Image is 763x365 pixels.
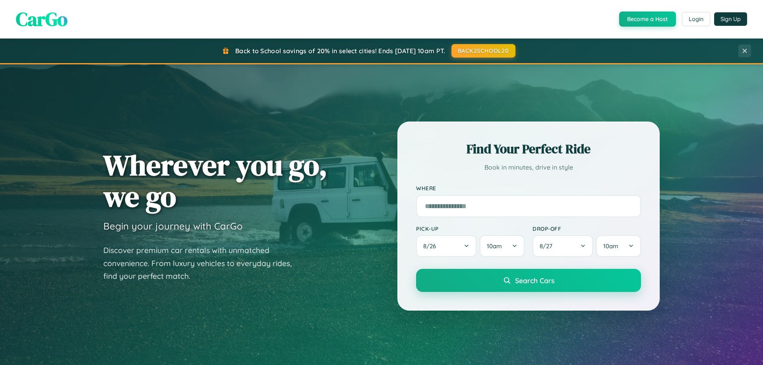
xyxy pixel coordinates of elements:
span: 8 / 27 [540,242,556,250]
h1: Wherever you go, we go [103,149,327,212]
button: 10am [480,235,525,257]
span: 10am [487,242,502,250]
button: Sign Up [714,12,747,26]
span: Back to School savings of 20% in select cities! Ends [DATE] 10am PT. [235,47,445,55]
span: 8 / 26 [423,242,440,250]
label: Pick-up [416,225,525,232]
button: 8/26 [416,235,476,257]
span: CarGo [16,6,68,32]
label: Where [416,185,641,192]
span: Search Cars [515,276,554,285]
p: Discover premium car rentals with unmatched convenience. From luxury vehicles to everyday rides, ... [103,244,302,283]
button: 10am [596,235,641,257]
h2: Find Your Perfect Ride [416,140,641,158]
span: 10am [603,242,618,250]
button: 8/27 [533,235,593,257]
button: BACK2SCHOOL20 [451,44,515,58]
button: Become a Host [619,12,676,27]
button: Search Cars [416,269,641,292]
p: Book in minutes, drive in style [416,162,641,173]
label: Drop-off [533,225,641,232]
h3: Begin your journey with CarGo [103,220,243,232]
button: Login [682,12,710,26]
